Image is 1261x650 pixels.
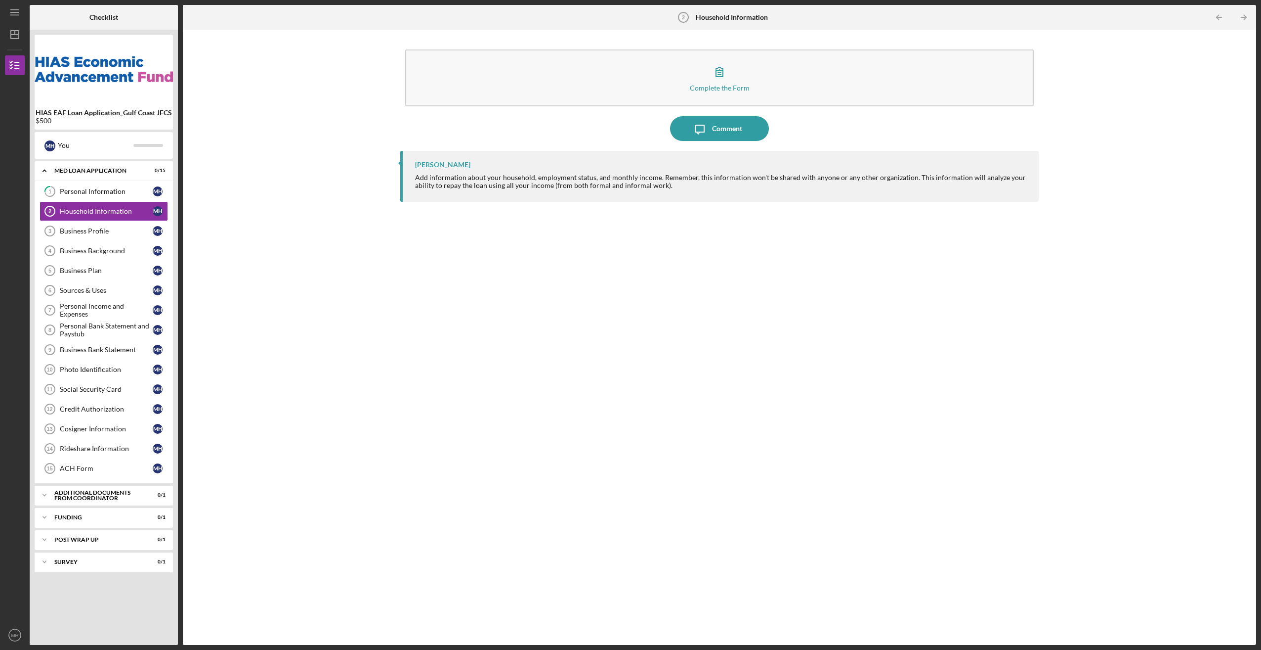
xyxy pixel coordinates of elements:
a: 2Household InformationMH [40,201,168,221]
div: Credit Authorization [60,405,153,413]
div: 0 / 15 [148,168,166,174]
div: M H [153,186,163,196]
tspan: 12 [46,406,52,412]
div: MED Loan Application [54,168,141,174]
div: Business Background [60,247,153,255]
a: 3Business ProfileMH [40,221,168,241]
div: Photo Identification [60,366,153,373]
div: 0 / 1 [148,537,166,543]
div: Personal Bank Statement and Paystub [60,322,153,338]
tspan: 3 [48,228,51,234]
button: MH [5,625,25,645]
a: 9Business Bank StatementMH [40,340,168,360]
div: M H [153,424,163,434]
a: 13Cosigner InformationMH [40,419,168,439]
b: HIAS EAF Loan Application_Gulf Coast JFCS [36,109,172,117]
tspan: 1 [48,188,51,195]
div: M H [153,464,163,473]
div: Funding [54,514,141,520]
tspan: 8 [48,327,51,333]
tspan: 4 [48,248,52,254]
tspan: 15 [46,465,52,471]
div: 0 / 1 [148,514,166,520]
text: MH [11,633,19,638]
div: M H [153,226,163,236]
b: Household Information [696,13,768,21]
a: 8Personal Bank Statement and PaystubMH [40,320,168,340]
div: 0 / 1 [148,559,166,565]
a: 1Personal InformationMH [40,182,168,201]
tspan: 6 [48,287,51,293]
div: Household Information [60,207,153,215]
div: M H [153,285,163,295]
div: [PERSON_NAME] [415,161,470,169]
a: 10Photo IdentificationMH [40,360,168,379]
div: Rideshare Information [60,445,153,453]
a: 14Rideshare InformationMH [40,439,168,459]
tspan: 5 [48,268,51,274]
a: 15ACH FormMH [40,459,168,478]
div: M H [153,305,163,315]
div: M H [153,384,163,394]
div: ACH Form [60,464,153,472]
div: Survey [54,559,141,565]
b: Checklist [89,13,118,21]
div: Business Bank Statement [60,346,153,354]
div: Cosigner Information [60,425,153,433]
tspan: 13 [46,426,52,432]
div: Social Security Card [60,385,153,393]
div: M H [153,206,163,216]
div: Additional Documents from Coordinator [54,490,141,501]
a: 5Business PlanMH [40,261,168,280]
div: Personal Income and Expenses [60,302,153,318]
div: You [58,137,133,154]
div: Post Wrap Up [54,537,141,543]
button: Comment [670,116,769,141]
a: 12Credit AuthorizationMH [40,399,168,419]
div: Personal Information [60,187,153,195]
div: Business Profile [60,227,153,235]
a: 11Social Security CardMH [40,379,168,399]
tspan: 7 [48,307,51,313]
div: M H [153,345,163,355]
a: 6Sources & UsesMH [40,280,168,300]
div: M H [153,404,163,414]
tspan: 2 [682,14,685,20]
div: M H [44,140,55,151]
a: 4Business BackgroundMH [40,241,168,261]
tspan: 14 [46,446,53,452]
div: M H [153,266,163,276]
div: Business Plan [60,267,153,275]
div: Comment [712,116,742,141]
img: Product logo [35,40,173,99]
tspan: 2 [48,208,51,214]
tspan: 11 [46,386,52,392]
button: Complete the Form [405,49,1033,106]
div: M H [153,246,163,256]
div: Complete the Form [690,84,750,92]
a: 7Personal Income and ExpensesMH [40,300,168,320]
div: M H [153,325,163,335]
div: $500 [36,117,172,125]
div: Sources & Uses [60,286,153,294]
div: M H [153,365,163,374]
tspan: 10 [46,367,52,372]
div: 0 / 1 [148,492,166,498]
div: M H [153,444,163,454]
div: Add information about your household, employment status, and monthly income. Remember, this infor... [415,174,1028,189]
tspan: 9 [48,347,51,353]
